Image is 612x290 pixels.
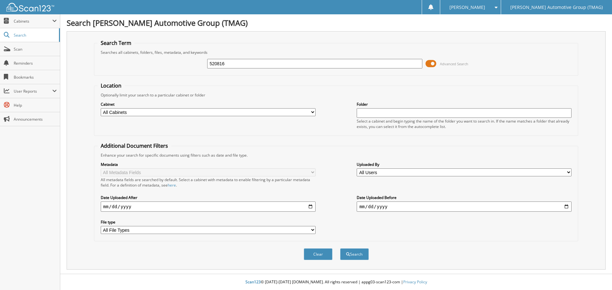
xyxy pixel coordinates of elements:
[101,202,316,212] input: start
[101,102,316,107] label: Cabinet
[14,60,57,66] span: Reminders
[101,219,316,225] label: File type
[98,142,171,149] legend: Additional Document Filters
[14,32,56,38] span: Search
[98,92,575,98] div: Optionally limit your search to a particular cabinet or folder
[14,74,57,80] span: Bookmarks
[98,82,125,89] legend: Location
[101,162,316,167] label: Metadata
[340,248,369,260] button: Search
[245,279,261,285] span: Scan123
[440,61,468,66] span: Advanced Search
[357,118,572,129] div: Select a cabinet and begin typing the name of the folder you want to search in. If the name match...
[67,18,606,28] h1: Search [PERSON_NAME] Automotive Group (TMAG)
[60,274,612,290] div: © [DATE]-[DATE] [DOMAIN_NAME]. All rights reserved | appg03-scan123-com |
[98,39,135,46] legend: Search Term
[510,5,603,9] span: [PERSON_NAME] Automotive Group (TMAG)
[101,195,316,200] label: Date Uploaded After
[14,117,57,122] span: Announcements
[98,50,575,55] div: Searches all cabinets, folders, files, metadata, and keywords
[357,102,572,107] label: Folder
[357,195,572,200] label: Date Uploaded Before
[403,279,427,285] a: Privacy Policy
[168,182,176,188] a: here
[6,3,54,11] img: scan123-logo-white.svg
[101,177,316,188] div: All metadata fields are searched by default. Select a cabinet with metadata to enable filtering b...
[449,5,485,9] span: [PERSON_NAME]
[98,152,575,158] div: Enhance your search for specific documents using filters such as date and file type.
[14,18,52,24] span: Cabinets
[580,259,612,290] iframe: Chat Widget
[357,202,572,212] input: end
[14,88,52,94] span: User Reports
[304,248,332,260] button: Clear
[14,46,57,52] span: Scan
[14,103,57,108] span: Help
[357,162,572,167] label: Uploaded By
